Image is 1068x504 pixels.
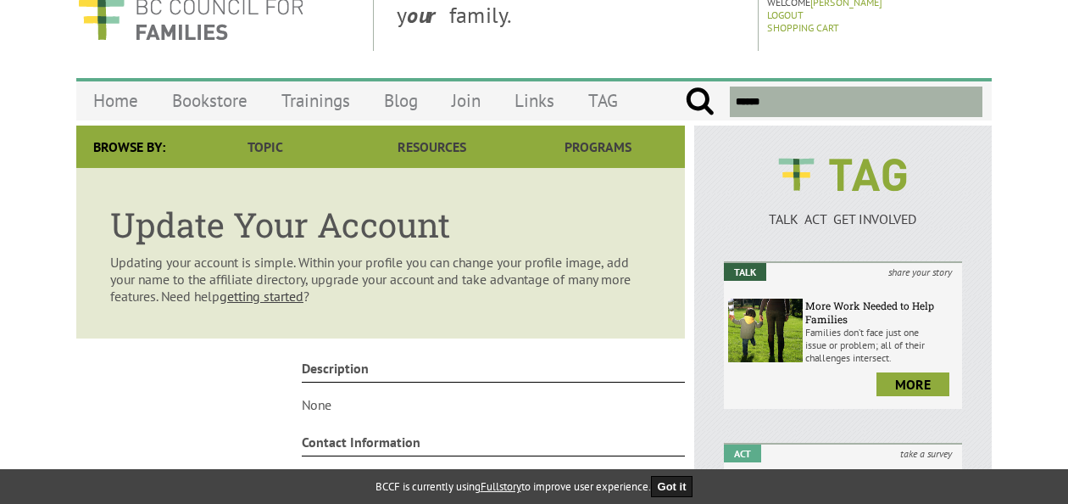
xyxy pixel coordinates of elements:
[805,326,958,364] p: Families don’t face just one issue or problem; all of their challenges intersect.
[302,396,686,413] p: None
[110,202,651,247] h1: Update Your Account
[651,476,693,497] button: Got it
[767,21,839,34] a: Shopping Cart
[182,126,348,168] a: Topic
[264,81,367,120] a: Trainings
[481,479,521,494] a: Fullstory
[435,81,498,120] a: Join
[766,143,919,207] img: BCCF's TAG Logo
[367,81,435,120] a: Blog
[724,193,962,227] a: TALK ACT GET INVOLVED
[724,445,761,462] em: Act
[685,87,715,117] input: Submit
[155,81,264,120] a: Bookstore
[767,8,804,21] a: Logout
[76,126,182,168] div: Browse By:
[302,360,686,383] h4: Description
[515,126,681,168] a: Programs
[381,468,431,484] a: V1Y 3A8
[76,81,155,120] a: Home
[890,445,962,462] i: take a survey
[724,263,766,281] em: Talk
[302,463,370,489] span: Address
[348,126,515,168] a: Resources
[76,168,685,339] article: Updating your account is simple. Within your profile you can change your profile image, add your ...
[498,81,571,120] a: Links
[302,434,686,456] h4: Contact Information
[724,210,962,227] p: TALK ACT GET INVOLVED
[571,81,635,120] a: TAG
[220,288,303,305] a: getting started
[878,263,962,281] i: share your story
[805,299,958,326] h6: More Work Needed to Help Families
[407,1,449,29] strong: our
[876,372,949,396] a: more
